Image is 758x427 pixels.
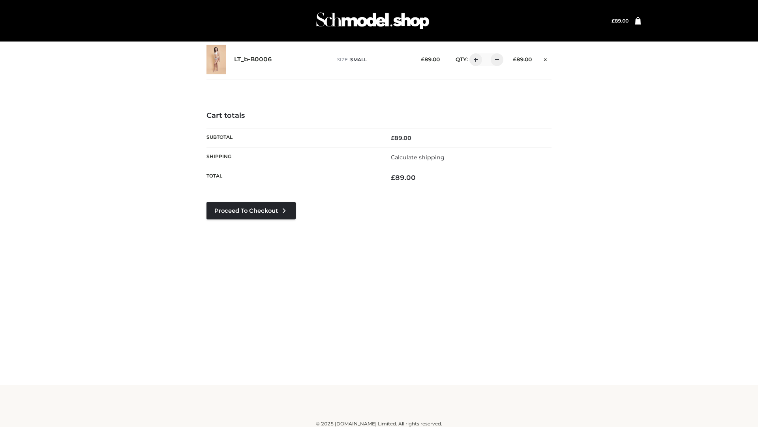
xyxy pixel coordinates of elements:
bdi: 89.00 [612,18,629,24]
a: LT_b-B0006 [234,56,272,63]
th: Shipping [206,147,379,167]
span: £ [391,174,395,181]
bdi: 89.00 [391,174,416,181]
img: Schmodel Admin 964 [313,5,432,36]
a: Remove this item [540,53,552,64]
span: £ [513,56,516,62]
h4: Cart totals [206,111,552,120]
th: Total [206,167,379,188]
span: £ [421,56,424,62]
a: Proceed to Checkout [206,202,296,219]
span: £ [391,134,394,142]
span: SMALL [350,57,367,62]
div: QTY: [448,53,501,66]
bdi: 89.00 [421,56,440,62]
span: £ [612,18,615,24]
bdi: 89.00 [513,56,532,62]
th: Subtotal [206,128,379,147]
a: Calculate shipping [391,154,445,161]
bdi: 89.00 [391,134,411,142]
p: size : [337,56,409,63]
a: £89.00 [612,18,629,24]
